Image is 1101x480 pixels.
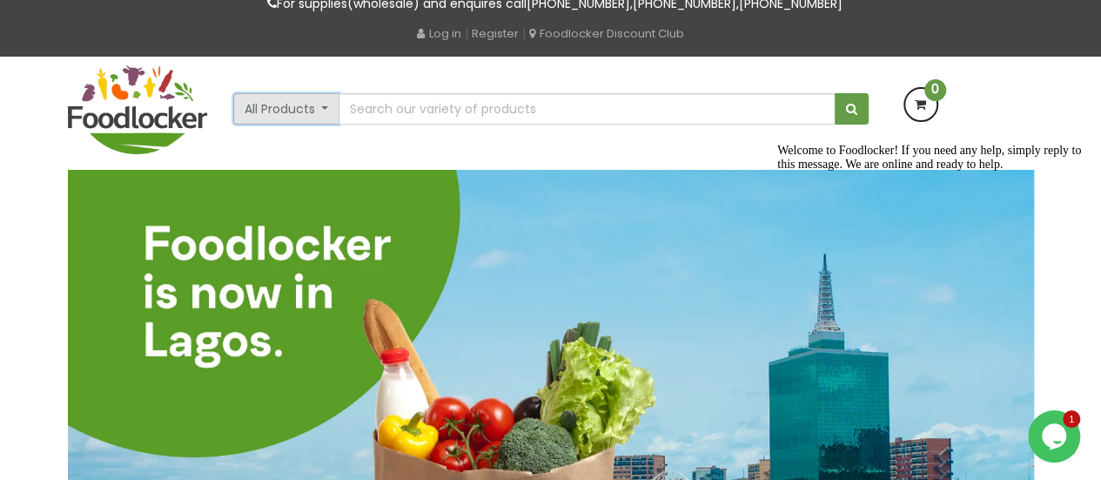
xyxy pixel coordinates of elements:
[339,93,835,125] input: Search our variety of products
[465,24,468,42] span: |
[529,25,684,42] a: Foodlocker Discount Club
[7,7,320,35] div: Welcome to Foodlocker! If you need any help, simply reply to this message. We are online and read...
[924,79,946,101] span: 0
[770,137,1084,402] iframe: chat widget
[7,7,311,34] span: Welcome to Foodlocker! If you need any help, simply reply to this message. We are online and read...
[472,25,519,42] a: Register
[522,24,526,42] span: |
[233,93,340,125] button: All Products
[417,25,461,42] a: Log in
[1028,410,1084,463] iframe: chat widget
[68,65,207,154] img: FoodLocker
